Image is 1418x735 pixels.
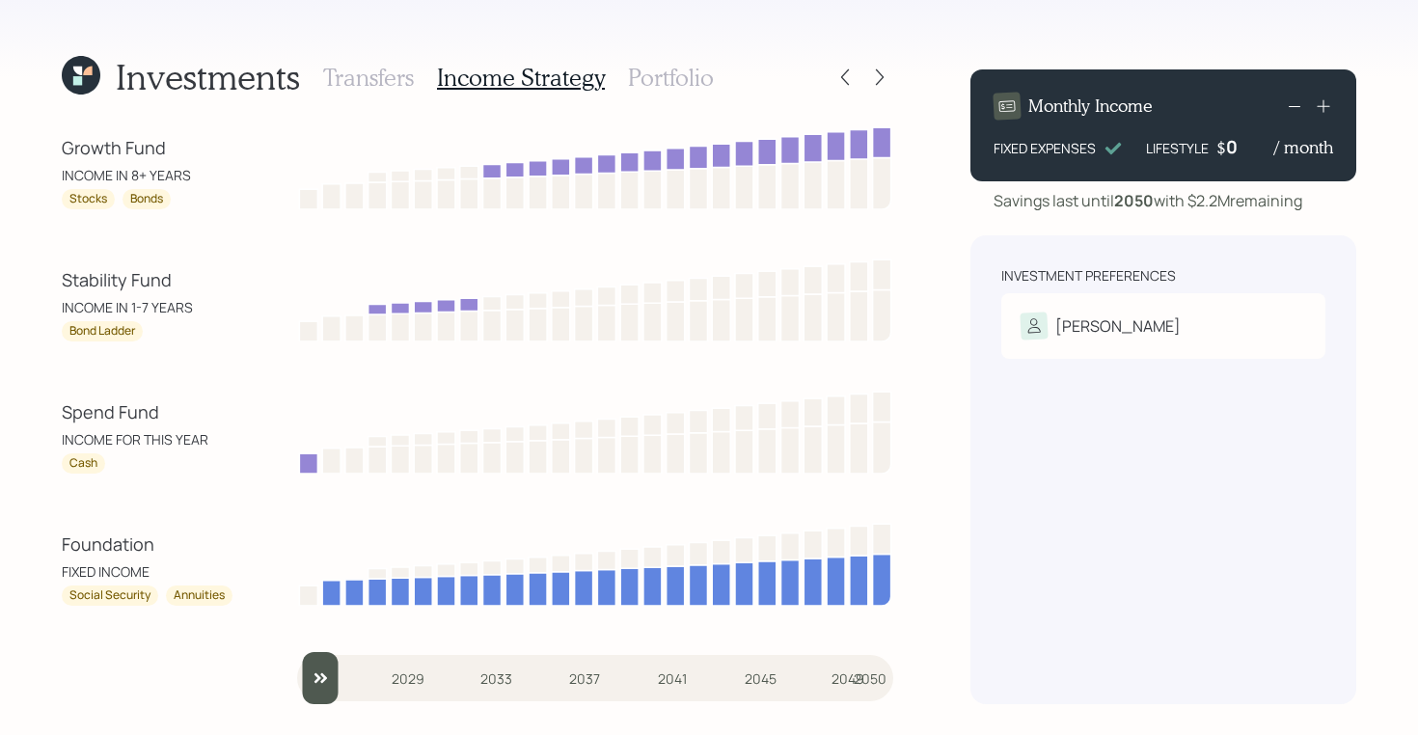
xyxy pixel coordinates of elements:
div: Cash [69,455,97,472]
div: Annuities [174,587,225,604]
div: LIFESTYLE [1146,138,1209,158]
div: FIXED EXPENSES [994,138,1096,158]
div: Growth Fund [62,135,235,161]
b: 2050 [1114,190,1154,211]
div: INCOME FOR THIS YEAR [62,429,235,449]
div: Savings last until with $2.2M remaining [994,189,1302,212]
h4: / month [1274,137,1333,158]
h4: Monthly Income [1028,95,1153,117]
div: Spend Fund [62,399,235,425]
div: 0 [1226,135,1274,158]
h3: Portfolio [628,64,714,92]
h1: Investments [116,56,300,97]
div: Stability Fund [62,267,235,293]
div: Social Security [69,587,150,604]
div: Foundation [62,531,235,558]
div: FIXED INCOME [62,561,235,582]
h3: Income Strategy [437,64,605,92]
div: INCOME IN 1-7 YEARS [62,297,235,317]
h3: Transfers [323,64,414,92]
h4: $ [1216,137,1226,158]
div: INCOME IN 8+ YEARS [62,165,235,185]
div: Investment Preferences [1001,266,1176,286]
div: Stocks [69,191,107,207]
div: Bond Ladder [69,323,135,340]
div: [PERSON_NAME] [1055,314,1181,338]
div: Bonds [130,191,163,207]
